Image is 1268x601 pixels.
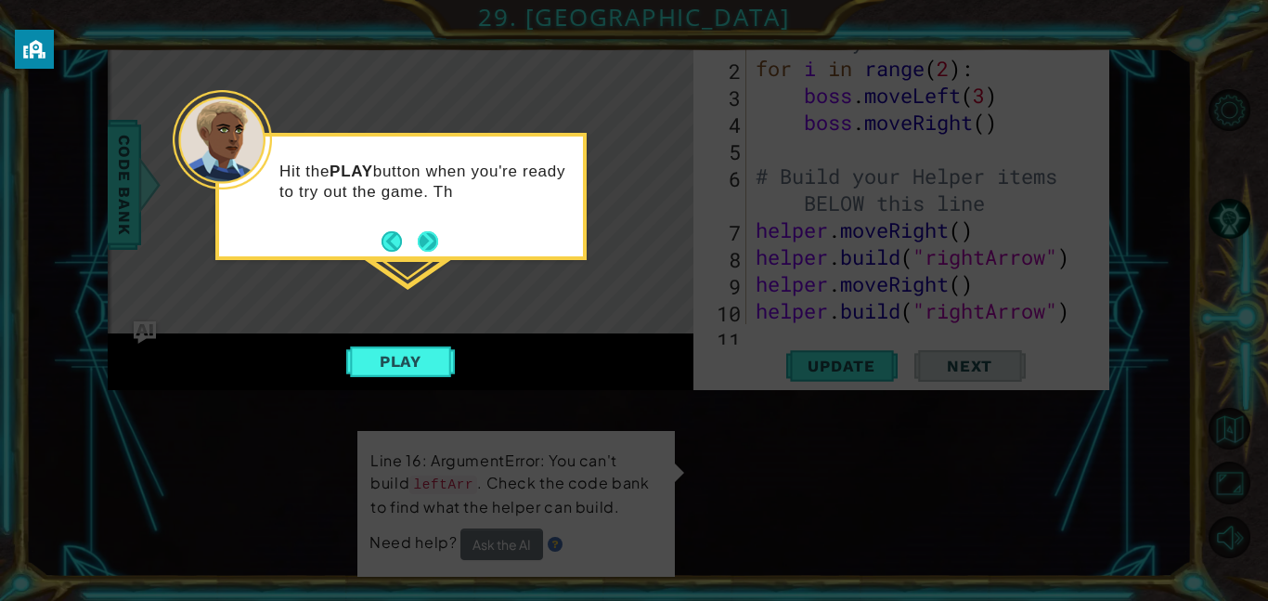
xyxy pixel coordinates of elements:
[330,163,373,180] strong: PLAY
[279,162,570,203] p: Hit the button when you're ready to try out the game. Th
[418,231,438,252] button: Next
[346,344,455,379] button: Play
[15,30,54,69] button: privacy banner
[382,231,418,252] button: Back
